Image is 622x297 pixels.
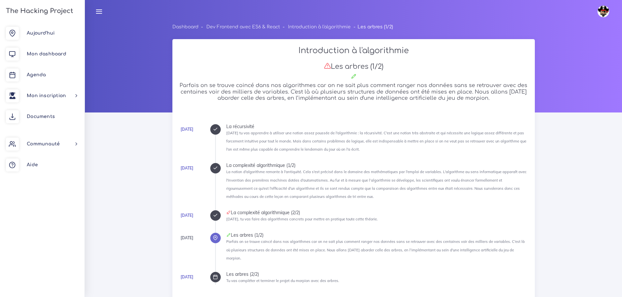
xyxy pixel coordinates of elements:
[226,278,339,283] small: Tu vas compléter et terminer le projet du morpion avec des arbres.
[226,272,528,276] div: Les arbres (2/2)
[206,24,280,29] a: Dev Frontend avec ES6 & React
[226,217,378,221] small: [DATE], tu vas faire des algorithmes concrets pour mettre en pratique toute cette théorie.
[27,52,66,56] span: Mon dashboard
[27,31,55,36] span: Aujourd'hui
[226,210,528,215] div: La complexité algorithmique (2/2)
[226,131,526,152] small: [DATE] tu vas apprendre à utiliser une notion assez poussée de l'algorithmie : la récursivité. C'...
[598,6,609,17] img: avatar
[226,163,528,168] div: La complexité algorithmique (1/2)
[27,93,66,98] span: Mon inscription
[226,233,528,237] div: Les arbres (1/2)
[181,166,193,171] a: [DATE]
[172,24,199,29] a: Dashboard
[181,234,193,242] div: [DATE]
[27,141,60,146] span: Communauté
[27,72,46,77] span: Agenda
[181,213,193,218] a: [DATE]
[4,7,73,15] h3: The Hacking Project
[226,239,525,260] small: Parfois on se trouve coincé dans nos algorithmes car on ne sait plus comment ranger nos données s...
[288,24,351,29] a: Introduction à l'algorithmie
[27,162,38,167] span: Aide
[179,62,528,71] h3: Les arbres (1/2)
[226,124,528,129] div: La récursivité
[351,23,393,31] li: Les arbres (1/2)
[181,127,193,132] a: [DATE]
[179,46,528,55] h2: Introduction à l'algorithmie
[27,114,55,119] span: Documents
[226,170,527,199] small: La notion d'algorithme remonte à l'antiquité. Cela s'est précisé dans le domaine des mathématique...
[179,82,528,101] h5: Parfois on se trouve coincé dans nos algorithmes car on ne sait plus comment ranger nos données s...
[181,275,193,279] a: [DATE]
